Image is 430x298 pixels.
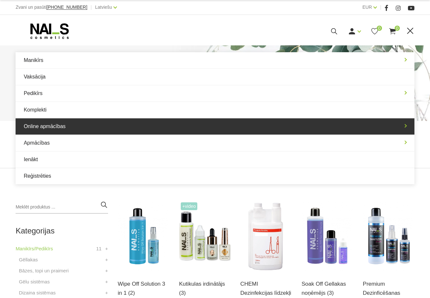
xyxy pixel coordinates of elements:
[363,201,414,271] img: Pielietošanas sfēra profesionālai lietošanai: Medicīnisks līdzeklis paredzēts roku un virsmu dezi...
[105,267,108,275] a: +
[16,69,414,85] a: Vaksācija
[16,118,414,135] a: Online apmācības
[96,245,102,253] span: 11
[16,85,414,101] a: Pedikīrs
[16,168,414,184] a: Reģistrēties
[19,278,50,286] a: Gēlu sistēmas
[179,201,231,271] img: Līdzeklis kutikulas mīkstināšanai un irdināšanai vien pāris sekunžu laikā. Ideāli piemērots kutik...
[105,256,108,264] a: +
[377,26,382,31] span: 0
[179,280,231,297] a: Kutikulas irdinātājs (3)
[371,27,379,35] a: 0
[16,227,108,235] h2: Kategorijas
[301,201,353,271] img: Profesionāls šķīdums gellakas un citu “soak off” produktu ātrai noņemšanai.Nesausina rokas.Tilpum...
[388,27,397,35] a: 0
[380,3,381,11] span: |
[19,267,68,275] a: Bāzes, topi un praimeri
[16,151,414,168] a: Ienākt
[362,3,372,11] a: EUR
[46,5,87,10] a: [PHONE_NUMBER]
[240,201,292,271] img: STERISEPT INSTRU 1L (SPORICĪDS)Sporicīds instrumentu dezinfekcijas un mazgāšanas līdzeklis invent...
[19,289,55,297] a: Dizaina sistēmas
[91,3,92,11] span: |
[16,102,414,118] a: Komplekti
[16,52,414,68] a: Manikīrs
[395,26,400,31] span: 0
[105,289,108,297] a: +
[181,202,198,210] span: +Video
[95,3,112,11] a: Latviešu
[16,201,108,214] input: Meklēt produktus ...
[16,135,414,151] a: Apmācības
[19,256,38,264] a: Gēllakas
[118,280,169,297] a: Wipe Off Solution 3 in 1 (2)
[16,3,87,11] div: Zvani un pasūti
[105,278,108,286] a: +
[16,245,53,253] a: Manikīrs/Pedikīrs
[118,201,169,271] img: Līdzeklis “trīs vienā“ - paredzēts dabīgā naga attaukošanai un dehidrācijai, gela un gellaku lipī...
[105,245,108,253] a: +
[301,280,353,297] a: Soak Off Gellakas noņēmējs (3)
